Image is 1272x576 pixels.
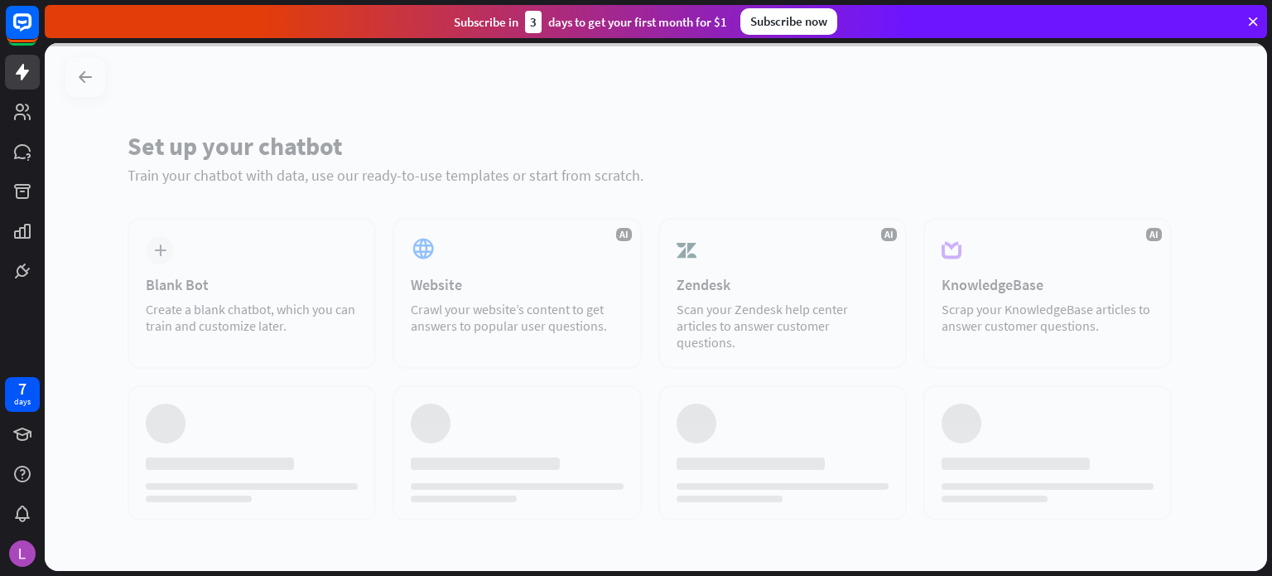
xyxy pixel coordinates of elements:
[5,377,40,412] a: 7 days
[14,396,31,408] div: days
[740,8,837,35] div: Subscribe now
[525,11,542,33] div: 3
[18,381,26,396] div: 7
[454,11,727,33] div: Subscribe in days to get your first month for $1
